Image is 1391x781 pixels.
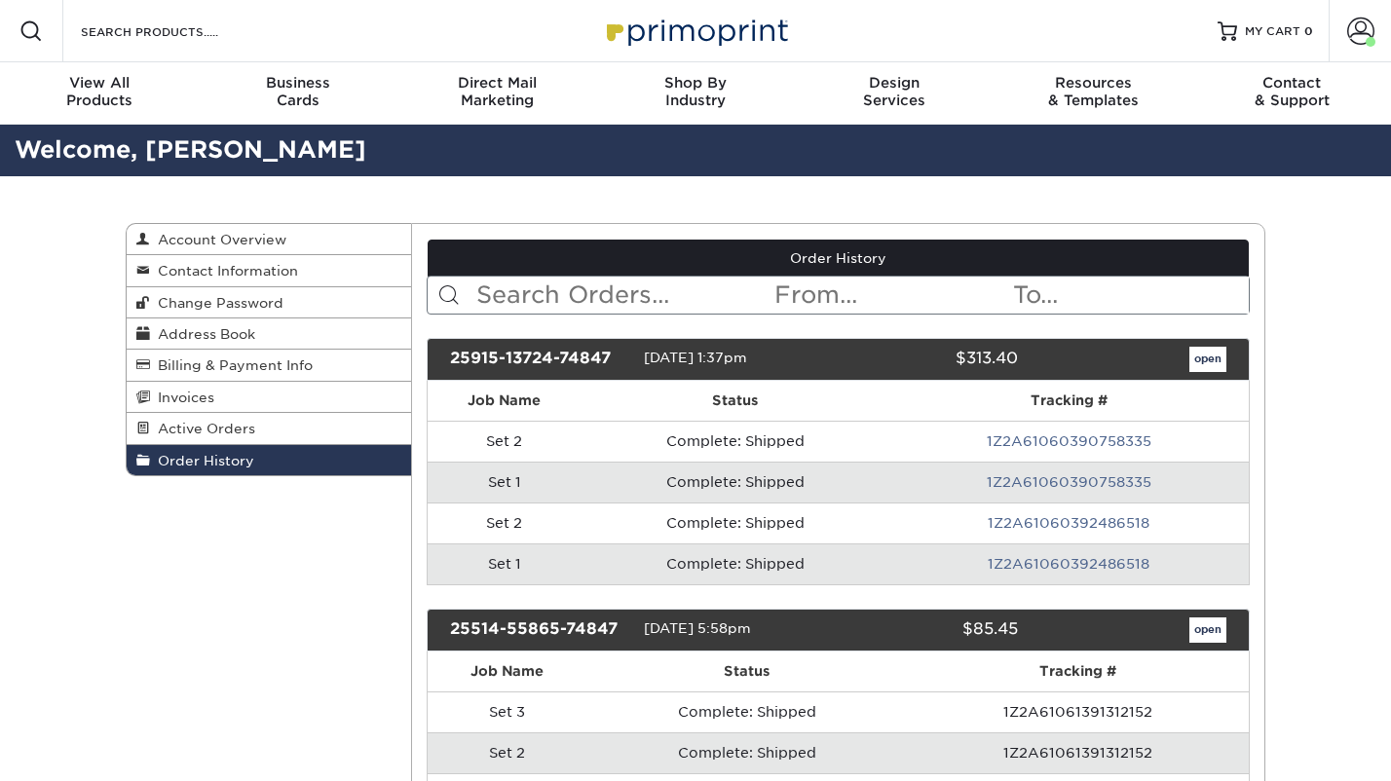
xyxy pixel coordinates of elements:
input: To... [1011,277,1249,314]
span: [DATE] 1:37pm [644,350,747,365]
div: Industry [596,74,795,109]
td: Complete: Shipped [587,691,907,732]
a: 1Z2A61060390758335 [987,474,1151,490]
a: Active Orders [127,413,411,444]
a: DesignServices [795,62,994,125]
a: open [1189,347,1226,372]
input: Search Orders... [474,277,773,314]
span: Change Password [150,295,283,311]
span: 0 [1304,24,1313,38]
a: 1Z2A61060392486518 [988,515,1149,531]
a: 1Z2A61060392486518 [988,556,1149,572]
input: From... [772,277,1010,314]
span: [DATE] 5:58pm [644,620,751,636]
a: Invoices [127,382,411,413]
td: Set 2 [428,502,582,543]
a: Resources& Templates [994,62,1192,125]
div: Marketing [397,74,596,109]
span: Design [795,74,994,92]
th: Status [587,651,907,691]
span: Contact Information [150,263,298,279]
div: $313.40 [823,347,1032,372]
a: Account Overview [127,224,411,255]
a: Contact& Support [1192,62,1391,125]
a: Order History [127,445,411,475]
span: Account Overview [150,232,286,247]
a: open [1189,617,1226,643]
img: Primoprint [598,10,793,52]
a: Contact Information [127,255,411,286]
a: Billing & Payment Info [127,350,411,381]
span: Contact [1192,74,1391,92]
a: Shop ByIndustry [596,62,795,125]
td: 1Z2A61061391312152 [907,732,1249,773]
th: Tracking # [889,381,1249,421]
a: Order History [428,240,1250,277]
td: Set 3 [428,691,587,732]
div: Services [795,74,994,109]
span: MY CART [1245,23,1300,40]
td: Complete: Shipped [582,462,889,502]
div: 25514-55865-74847 [435,617,644,643]
th: Status [582,381,889,421]
span: Order History [150,453,254,468]
span: Invoices [150,390,214,405]
span: Active Orders [150,421,255,436]
th: Job Name [428,381,582,421]
span: Direct Mail [397,74,596,92]
td: Complete: Shipped [582,502,889,543]
td: 1Z2A61061391312152 [907,691,1249,732]
td: Complete: Shipped [582,543,889,584]
span: Address Book [150,326,255,342]
a: Change Password [127,287,411,318]
th: Job Name [428,651,587,691]
a: Address Book [127,318,411,350]
td: Complete: Shipped [582,421,889,462]
span: Resources [994,74,1192,92]
td: Set 1 [428,462,582,502]
th: Tracking # [907,651,1249,691]
td: Complete: Shipped [587,732,907,773]
span: Business [199,74,397,92]
a: 1Z2A61060390758335 [987,433,1151,449]
a: BusinessCards [199,62,397,125]
td: Set 2 [428,732,587,773]
a: Direct MailMarketing [397,62,596,125]
td: Set 2 [428,421,582,462]
div: & Support [1192,74,1391,109]
div: 25915-13724-74847 [435,347,644,372]
div: Cards [199,74,397,109]
div: $85.45 [823,617,1032,643]
td: Set 1 [428,543,582,584]
span: Shop By [596,74,795,92]
span: Billing & Payment Info [150,357,313,373]
div: & Templates [994,74,1192,109]
input: SEARCH PRODUCTS..... [79,19,269,43]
